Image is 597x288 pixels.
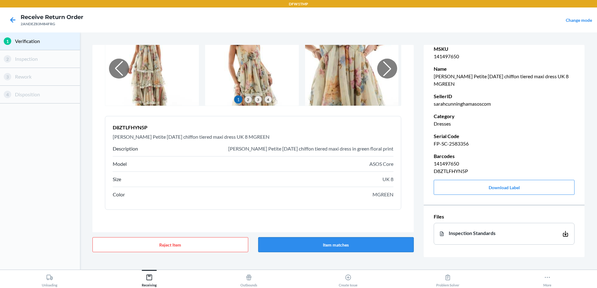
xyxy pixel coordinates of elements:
[369,160,393,168] p: ASOS Core
[142,271,157,287] div: Receiving
[449,229,496,237] div: Inspection Standards
[205,31,299,106] img: Product image 2
[4,91,11,98] div: 4
[339,271,358,287] div: Create Issue
[434,53,575,60] p: 141497650
[434,160,575,167] p: 141497650
[92,237,248,252] button: Reject Item
[543,271,551,287] div: More
[434,140,575,147] p: FP-SC-2583356
[4,73,11,80] div: 3
[113,175,121,183] p: Size
[305,31,398,106] img: Product image 3
[258,237,414,252] button: Item matches
[434,100,575,108] p: sarahcunninghamasoscom
[497,270,597,287] button: More
[240,271,257,287] div: Outbounds
[264,96,272,103] span: 4
[15,73,76,80] p: Rework
[373,191,393,198] p: MGREEN
[234,95,242,103] span: 1
[434,93,575,100] p: SellerID
[434,113,575,120] p: Category
[113,191,125,198] p: Color
[4,55,11,63] div: 2
[21,13,83,21] h4: Receive Return Order
[228,145,393,152] p: [PERSON_NAME] Petite [DATE] chiffon tiered maxi dress in green floral print
[289,1,308,7] p: DFW1TMP
[199,270,298,287] button: Outbounds
[298,270,398,287] button: Create Issue
[434,167,575,175] p: D8ZTLFHYN5P
[113,124,393,131] header: D8ZTLFHYN5P
[113,160,127,168] p: Model
[15,91,76,98] p: Disposition
[439,227,557,241] a: Inspection Standards
[434,132,575,140] p: Serial Code
[434,152,575,160] p: Barcodes
[382,175,393,183] p: UK 8
[4,37,11,45] div: 1
[21,21,83,27] div: 2ANDEZ83M84FRG
[15,37,76,45] p: Verification
[566,17,592,23] a: Change mode
[434,120,575,127] p: Dresses
[434,65,575,73] p: Name
[42,271,57,287] div: Unloading
[434,45,575,53] p: MSKU
[113,133,393,141] p: [PERSON_NAME] Petite [DATE] chiffon tiered maxi dress UK 8 MGREEN
[434,213,575,220] p: Files
[434,73,575,88] p: [PERSON_NAME] Petite [DATE] chiffon tiered maxi dress UK 8 MGREEN
[244,96,252,103] span: 2
[105,31,199,106] img: Product image 1
[434,180,575,195] button: Download Label
[15,55,76,63] p: Inspection
[254,96,262,103] span: 3
[100,270,199,287] button: Receiving
[436,271,459,287] div: Problem Solver
[113,145,138,152] p: Description
[398,270,498,287] button: Problem Solver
